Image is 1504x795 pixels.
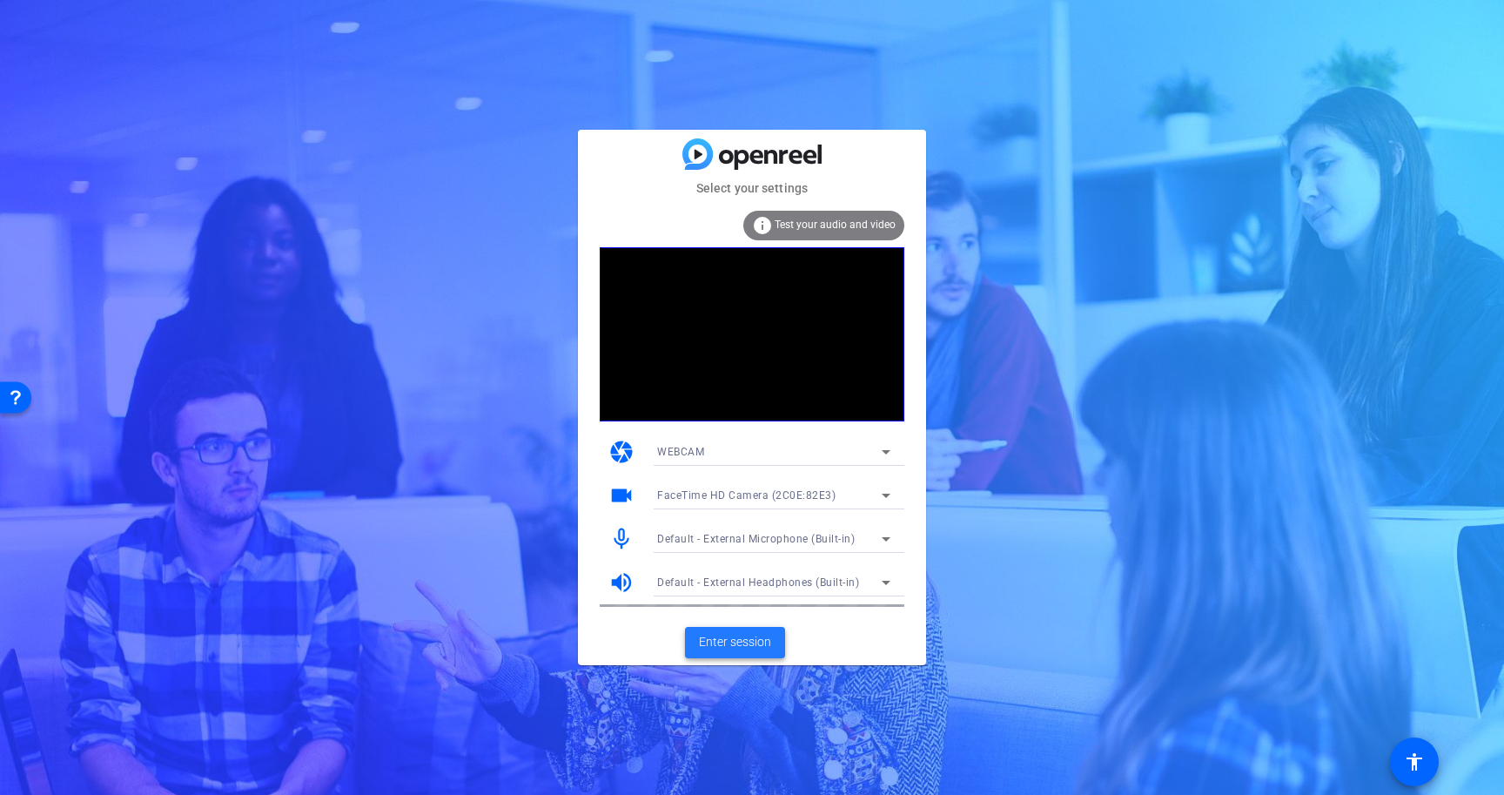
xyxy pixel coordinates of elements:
span: Test your audio and video [775,219,896,231]
mat-card-subtitle: Select your settings [578,179,926,198]
mat-icon: info [752,215,773,236]
mat-icon: videocam [608,482,634,509]
button: Enter session [685,627,785,658]
mat-icon: mic_none [608,526,634,552]
img: blue-gradient.svg [682,138,822,169]
mat-icon: camera [608,439,634,465]
mat-icon: volume_up [608,569,634,596]
span: Default - External Headphones (Built-in) [657,576,859,589]
span: Default - External Microphone (Built-in) [657,533,855,545]
span: FaceTime HD Camera (2C0E:82E3) [657,489,836,502]
span: Enter session [699,633,771,651]
mat-icon: accessibility [1404,751,1425,772]
span: WEBCAM [657,446,704,458]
